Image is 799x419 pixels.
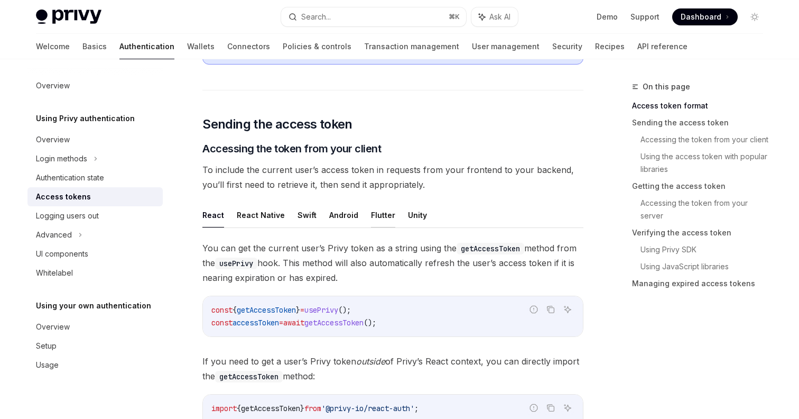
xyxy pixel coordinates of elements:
button: Unity [408,203,427,227]
a: Accessing the token from your server [640,195,772,224]
span: ; [414,404,419,413]
a: Security [552,34,582,59]
a: Wallets [187,34,215,59]
a: Sending the access token [632,114,772,131]
span: } [296,305,300,315]
code: usePrivy [215,258,257,269]
button: Search...⌘K [281,7,466,26]
code: getAccessToken [215,371,283,382]
button: Android [329,203,358,227]
a: API reference [637,34,687,59]
span: To include the current user’s access token in requests from your frontend to your backend, you’ll... [202,162,583,192]
button: Flutter [371,203,395,227]
div: Access tokens [36,190,91,203]
a: Overview [27,76,163,95]
a: Using JavaScript libraries [640,258,772,275]
span: getAccessToken [241,404,300,413]
span: On this page [643,80,690,93]
span: accessToken [233,318,279,327]
span: Sending the access token [202,116,352,133]
a: Policies & controls [283,34,351,59]
a: UI components [27,244,163,263]
span: If you need to get a user’s Privy token of Privy’s React context, you can directly import the met... [202,354,583,384]
button: Ask AI [561,401,574,415]
div: Whitelabel [36,267,73,279]
a: Welcome [36,34,70,59]
a: Connectors [227,34,270,59]
a: Dashboard [672,8,738,25]
div: Overview [36,79,70,92]
a: Demo [597,12,618,22]
span: (); [364,318,376,327]
span: } [300,404,304,413]
a: Accessing the token from your client [640,131,772,148]
a: Overview [27,317,163,336]
span: getAccessToken [304,318,364,327]
a: Basics [82,34,107,59]
a: Overview [27,130,163,149]
div: Search... [301,11,331,23]
span: You can get the current user’s Privy token as a string using the method from the hook. This metho... [202,241,583,285]
div: UI components [36,248,88,260]
a: Using the access token with popular libraries [640,148,772,178]
span: = [300,305,304,315]
span: Accessing the token from your client [202,141,381,156]
a: Whitelabel [27,263,163,283]
a: Transaction management [364,34,459,59]
button: React [202,203,224,227]
button: React Native [237,203,285,227]
a: Setup [27,336,163,356]
button: Report incorrect code [527,303,541,316]
a: Logging users out [27,206,163,225]
div: Login methods [36,152,87,165]
a: Access tokens [27,187,163,206]
span: Dashboard [681,12,721,22]
button: Ask AI [561,303,574,316]
span: { [237,404,241,413]
a: Recipes [595,34,625,59]
div: Overview [36,321,70,333]
img: light logo [36,10,101,24]
div: Usage [36,359,59,371]
span: = [279,318,283,327]
button: Toggle dark mode [746,8,763,25]
a: Usage [27,356,163,375]
button: Ask AI [471,7,518,26]
span: from [304,404,321,413]
div: Authentication state [36,171,104,184]
span: { [233,305,237,315]
button: Copy the contents from the code block [544,401,558,415]
span: getAccessToken [237,305,296,315]
div: Setup [36,340,57,352]
button: Copy the contents from the code block [544,303,558,316]
span: const [211,305,233,315]
span: import [211,404,237,413]
span: (); [338,305,351,315]
span: usePrivy [304,305,338,315]
span: const [211,318,233,327]
a: Managing expired access tokens [632,275,772,292]
button: Report incorrect code [527,401,541,415]
a: Verifying the access token [632,224,772,241]
div: Overview [36,133,70,146]
div: Advanced [36,229,72,241]
a: Access token format [632,97,772,114]
a: Authentication [119,34,174,59]
button: Swift [298,203,317,227]
span: '@privy-io/react-auth' [321,404,414,413]
a: Using Privy SDK [640,241,772,258]
em: outside [356,356,385,367]
a: Authentication state [27,168,163,187]
a: Getting the access token [632,178,772,195]
h5: Using Privy authentication [36,112,135,125]
div: Logging users out [36,210,99,222]
span: ⌘ K [449,13,460,21]
a: User management [472,34,540,59]
a: Support [630,12,659,22]
span: Ask AI [489,12,510,22]
code: getAccessToken [457,243,524,254]
h5: Using your own authentication [36,299,151,312]
span: await [283,318,304,327]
